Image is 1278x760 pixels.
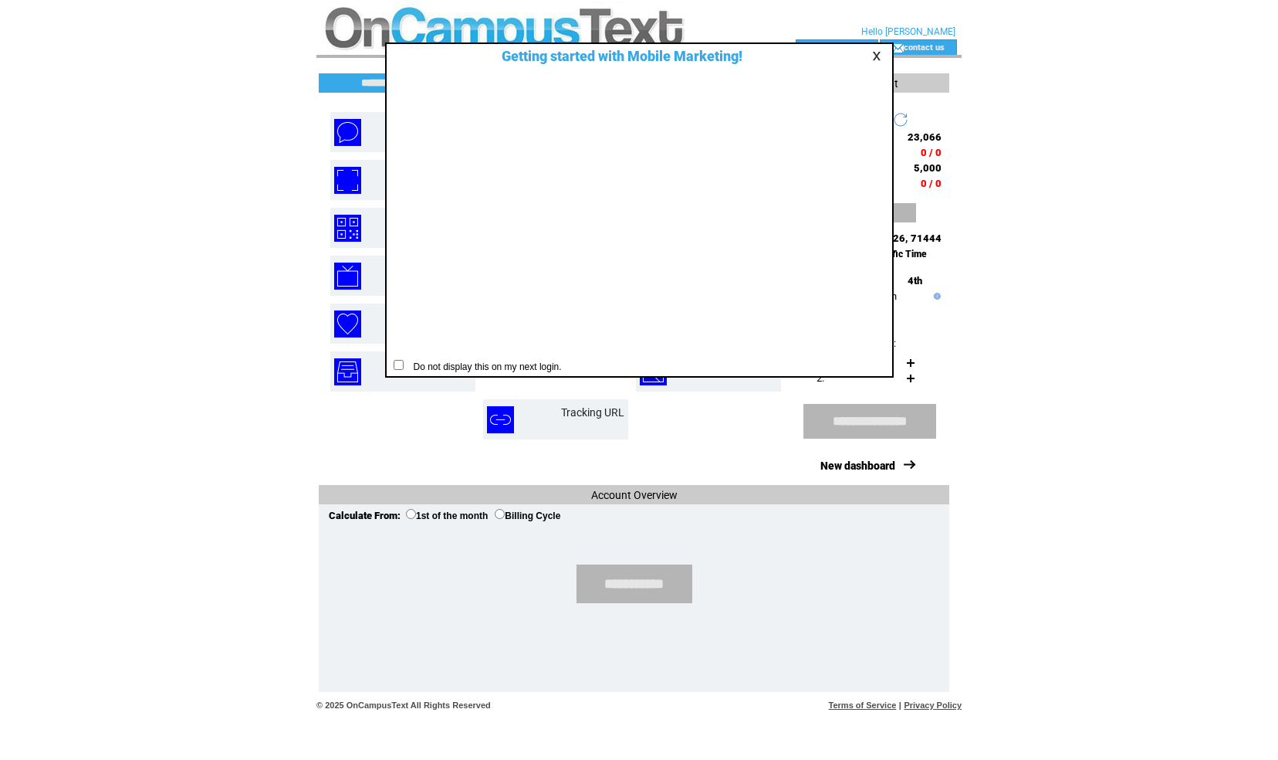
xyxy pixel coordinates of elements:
img: text-blast.png [334,119,361,146]
a: New dashboard [820,460,895,472]
span: © 2025 OnCampusText All Rights Reserved [316,701,491,710]
span: 0 / 0 [921,147,942,158]
label: 1st of the month [406,511,488,521]
span: 5,000 [914,162,942,174]
span: Pacific Time [874,249,927,260]
a: Tracking URL [561,406,624,419]
input: Billing Cycle [495,509,505,519]
span: | [899,701,901,710]
span: 0 / 0 [921,178,942,189]
span: Calculate From: [329,510,401,521]
img: help.gif [930,293,941,300]
a: Privacy Policy [904,701,962,710]
span: 76626, 71444 [874,232,942,244]
span: Hello [PERSON_NAME] [861,26,955,37]
img: mobile-coupons.png [334,167,361,194]
span: 23,066 [908,131,942,143]
img: account_icon.gif [820,42,831,54]
img: birthday-wishes.png [334,310,361,338]
span: Getting started with Mobile Marketing! [486,48,742,64]
img: contact_us_icon.gif [892,42,904,54]
a: Terms of Service [829,701,897,710]
span: Account Overview [591,489,678,501]
img: tracking-url.png [487,406,514,433]
img: inbox.png [334,358,361,385]
img: qr-codes.png [334,215,361,242]
label: Billing Cycle [495,511,560,521]
a: contact us [904,42,945,52]
input: 1st of the month [406,509,416,519]
span: 4th [908,275,922,287]
img: text-to-screen.png [334,263,361,290]
span: Do not display this on my next login. [406,361,562,372]
span: 2. [816,372,824,384]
